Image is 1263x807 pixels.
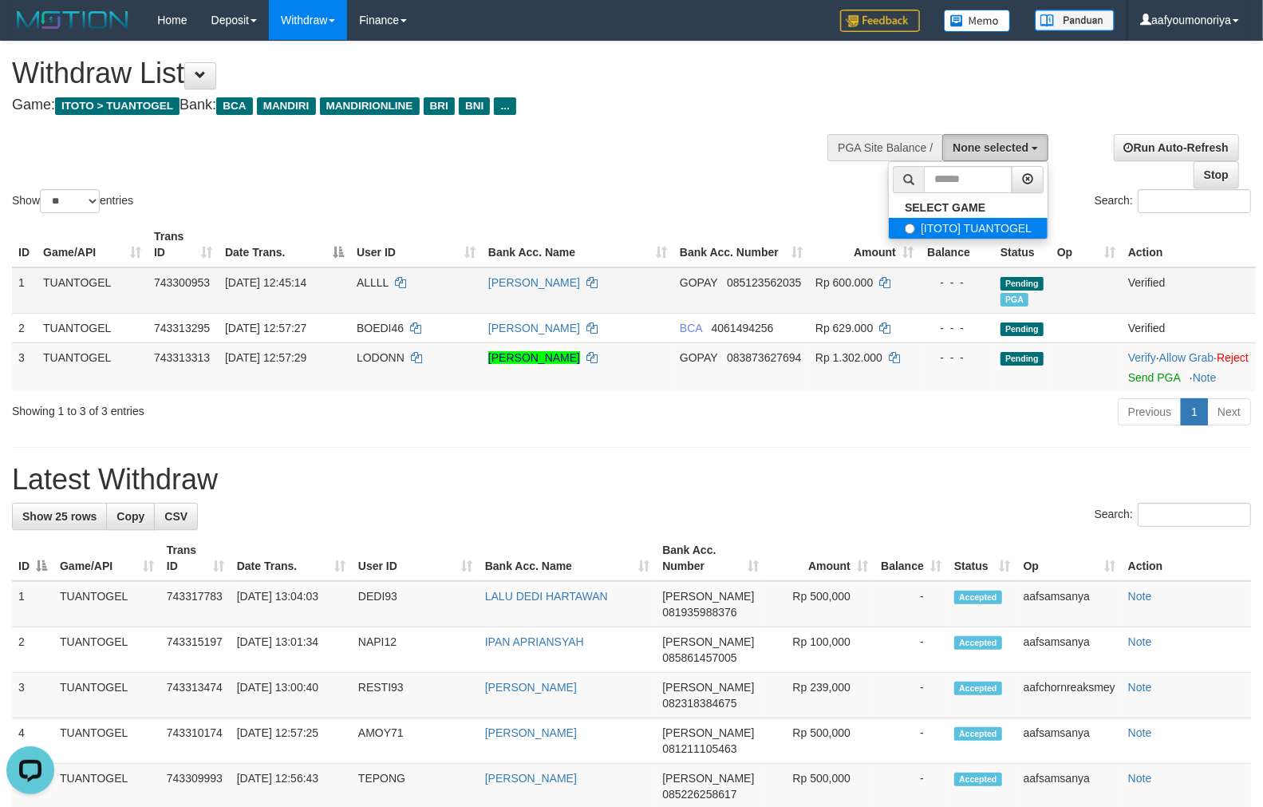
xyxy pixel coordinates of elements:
[1001,293,1028,307] span: Marked by aafyoumonoriya
[840,10,920,32] img: Feedback.jpg
[352,718,479,764] td: AMOY71
[1128,726,1152,739] a: Note
[954,636,1002,650] span: Accepted
[874,536,948,581] th: Balance: activate to sort column ascending
[874,581,948,627] td: -
[1128,635,1152,648] a: Note
[352,581,479,627] td: DEDI93
[1128,590,1152,603] a: Note
[53,718,160,764] td: TUANTOGEL
[765,536,874,581] th: Amount: activate to sort column ascending
[809,222,920,267] th: Amount: activate to sort column ascending
[1217,351,1249,364] a: Reject
[37,267,148,314] td: TUANTOGEL
[53,536,160,581] th: Game/API: activate to sort column ascending
[485,635,584,648] a: IPAN APRIANSYAH
[954,682,1002,695] span: Accepted
[154,322,210,334] span: 743313295
[488,276,580,289] a: [PERSON_NAME]
[459,97,490,115] span: BNI
[357,351,405,364] span: LODONN
[1128,351,1156,364] a: Verify
[680,351,717,364] span: GOPAY
[1138,503,1251,527] input: Search:
[6,6,54,54] button: Open LiveChat chat widget
[485,772,577,785] a: [PERSON_NAME]
[12,536,53,581] th: ID: activate to sort column descending
[494,97,515,115] span: ...
[662,606,736,619] span: Copy 081935988376 to clipboard
[889,197,1048,218] a: SELECT GAME
[12,342,37,392] td: 3
[53,581,160,627] td: TUANTOGEL
[765,718,874,764] td: Rp 500,000
[231,536,352,581] th: Date Trans.: activate to sort column ascending
[662,681,754,694] span: [PERSON_NAME]
[350,222,482,267] th: User ID: activate to sort column ascending
[662,742,736,755] span: Copy 081211105463 to clipboard
[231,673,352,718] td: [DATE] 13:00:40
[1194,161,1239,188] a: Stop
[1017,536,1122,581] th: Op: activate to sort column ascending
[1017,673,1122,718] td: aafchornreaksmey
[55,97,180,115] span: ITOTO > TUANTOGEL
[1207,398,1251,425] a: Next
[827,134,942,161] div: PGA Site Balance /
[662,651,736,664] span: Copy 085861457005 to clipboard
[479,536,656,581] th: Bank Acc. Name: activate to sort column ascending
[1114,134,1239,161] a: Run Auto-Refresh
[1118,398,1182,425] a: Previous
[874,718,948,764] td: -
[40,189,100,213] select: Showentries
[905,201,985,214] b: SELECT GAME
[662,726,754,739] span: [PERSON_NAME]
[1122,536,1251,581] th: Action
[1128,371,1180,384] a: Send PGA
[1193,371,1217,384] a: Note
[12,222,37,267] th: ID
[12,581,53,627] td: 1
[1128,772,1152,785] a: Note
[889,218,1048,239] label: [ITOTO] TUANTOGEL
[12,673,53,718] td: 3
[1035,10,1115,31] img: panduan.png
[1138,189,1251,213] input: Search:
[160,536,231,581] th: Trans ID: activate to sort column ascending
[12,627,53,673] td: 2
[225,322,306,334] span: [DATE] 12:57:27
[225,276,306,289] span: [DATE] 12:45:14
[160,581,231,627] td: 743317783
[953,141,1028,154] span: None selected
[1122,222,1256,267] th: Action
[12,57,826,89] h1: Withdraw List
[656,536,765,581] th: Bank Acc. Number: activate to sort column ascending
[219,222,350,267] th: Date Trans.: activate to sort column descending
[954,591,1002,604] span: Accepted
[12,718,53,764] td: 4
[1122,342,1256,392] td: · ·
[1095,503,1251,527] label: Search:
[712,322,774,334] span: Copy 4061494256 to clipboard
[12,8,133,32] img: MOTION_logo.png
[1095,189,1251,213] label: Search:
[488,322,580,334] a: [PERSON_NAME]
[1122,267,1256,314] td: Verified
[1017,718,1122,764] td: aafsamsanya
[225,351,306,364] span: [DATE] 12:57:29
[488,351,580,364] a: [PERSON_NAME]
[1017,627,1122,673] td: aafsamsanya
[1017,581,1122,627] td: aafsamsanya
[680,276,717,289] span: GOPAY
[1128,681,1152,694] a: Note
[662,772,754,785] span: [PERSON_NAME]
[948,536,1017,581] th: Status: activate to sort column ascending
[727,351,801,364] span: Copy 083873627694 to clipboard
[874,673,948,718] td: -
[1001,352,1044,366] span: Pending
[1181,398,1208,425] a: 1
[1001,277,1044,291] span: Pending
[164,510,187,523] span: CSV
[1001,322,1044,336] span: Pending
[216,97,252,115] span: BCA
[12,397,515,419] div: Showing 1 to 3 of 3 entries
